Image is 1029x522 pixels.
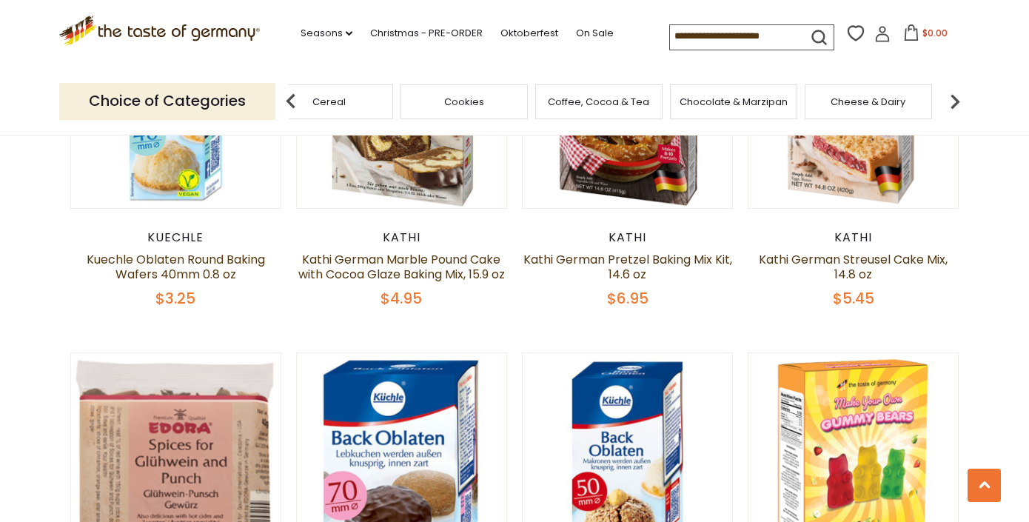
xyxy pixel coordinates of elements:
[87,251,265,283] a: Kuechle Oblaten Round Baking Wafers 40mm 0.8 oz
[59,83,275,119] p: Choice of Categories
[759,251,948,283] a: Kathi German Streusel Cake Mix, 14.8 oz
[894,24,956,47] button: $0.00
[748,230,959,245] div: Kathi
[70,230,281,245] div: Kuechle
[833,288,874,309] span: $5.45
[381,288,422,309] span: $4.95
[523,251,732,283] a: Kathi German Pretzel Baking Mix Kit, 14.6 oz
[922,27,948,39] span: $0.00
[576,25,614,41] a: On Sale
[940,87,970,116] img: next arrow
[607,288,648,309] span: $6.95
[298,251,505,283] a: Kathi German Marble Pound Cake with Cocoa Glaze Baking Mix, 15.9 oz
[548,96,649,107] a: Coffee, Cocoa & Tea
[155,288,195,309] span: $3.25
[444,96,484,107] a: Cookies
[522,230,733,245] div: Kathi
[312,96,346,107] a: Cereal
[296,230,507,245] div: Kathi
[276,87,306,116] img: previous arrow
[500,25,558,41] a: Oktoberfest
[370,25,483,41] a: Christmas - PRE-ORDER
[301,25,352,41] a: Seasons
[680,96,788,107] a: Chocolate & Marzipan
[831,96,905,107] a: Cheese & Dairy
